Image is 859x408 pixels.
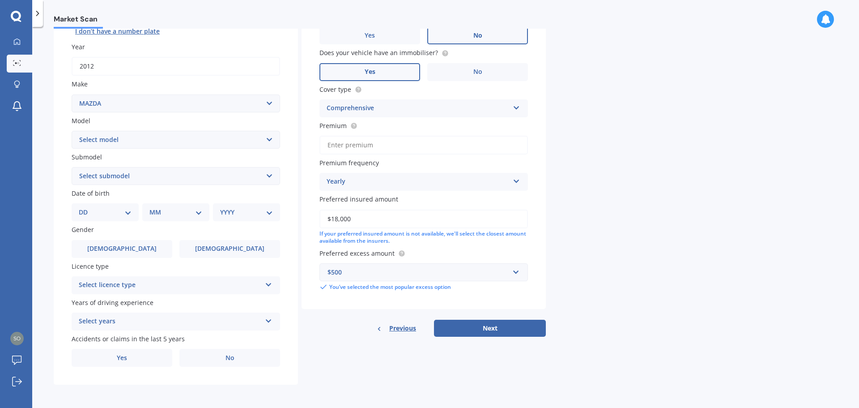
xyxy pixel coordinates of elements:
[117,354,127,362] span: Yes
[319,136,528,155] input: Enter premium
[365,32,375,39] span: Yes
[319,230,528,245] div: If your preferred insured amount is not available, we'll select the closest amount available from...
[365,68,375,76] span: Yes
[72,189,110,198] span: Date of birth
[54,15,103,27] span: Market Scan
[327,103,509,114] div: Comprehensive
[319,159,379,167] span: Premium frequency
[79,316,261,327] div: Select years
[473,68,482,76] span: No
[87,245,157,253] span: [DEMOGRAPHIC_DATA]
[72,335,185,343] span: Accidents or claims in the last 5 years
[79,280,261,291] div: Select licence type
[72,226,94,234] span: Gender
[319,49,438,57] span: Does your vehicle have an immobiliser?
[72,153,102,161] span: Submodel
[389,322,416,335] span: Previous
[319,283,528,291] div: You’ve selected the most popular excess option
[225,354,234,362] span: No
[319,121,347,130] span: Premium
[319,195,398,204] span: Preferred insured amount
[72,298,153,307] span: Years of driving experience
[319,249,395,258] span: Preferred excess amount
[327,176,509,187] div: Yearly
[10,332,24,345] img: 99e44ddddba85140212353431be3772c
[72,57,280,76] input: YYYY
[72,262,109,271] span: Licence type
[319,210,528,228] input: Enter amount
[327,267,509,277] div: $500
[473,32,482,39] span: No
[72,80,88,89] span: Make
[195,245,264,253] span: [DEMOGRAPHIC_DATA]
[72,116,90,125] span: Model
[319,85,351,94] span: Cover type
[434,320,546,337] button: Next
[72,43,85,51] span: Year
[72,24,163,39] button: I don’t have a number plate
